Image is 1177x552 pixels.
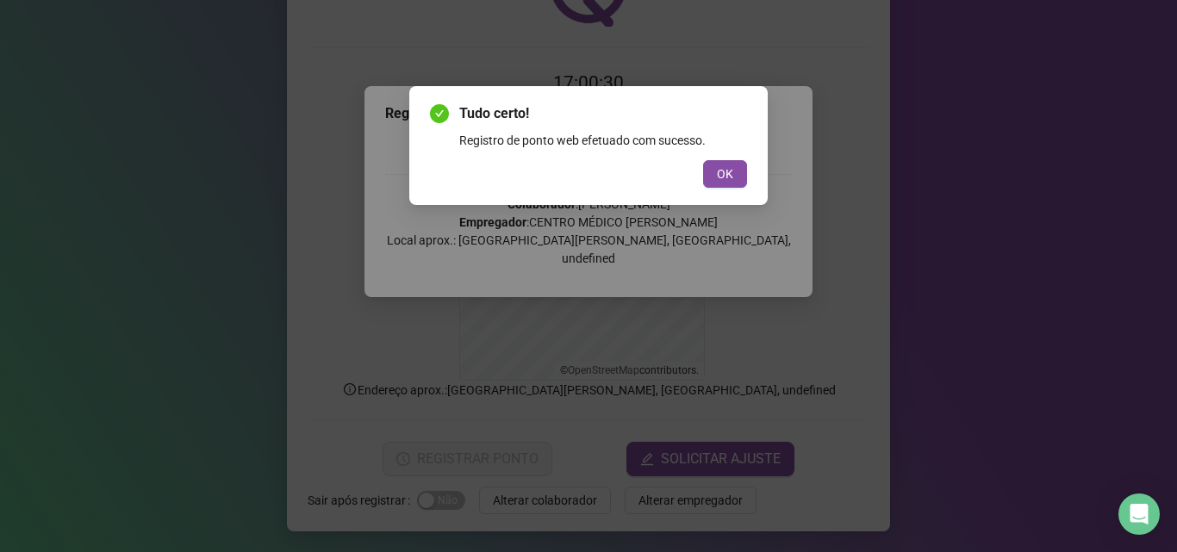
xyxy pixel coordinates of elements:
[703,160,747,188] button: OK
[717,164,733,183] span: OK
[459,103,747,124] span: Tudo certo!
[459,131,747,150] div: Registro de ponto web efetuado com sucesso.
[1118,493,1160,535] div: Open Intercom Messenger
[430,104,449,123] span: check-circle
